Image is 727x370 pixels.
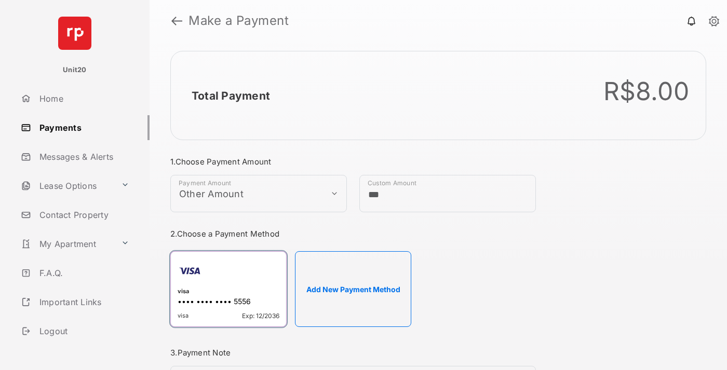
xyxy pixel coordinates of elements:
[17,115,150,140] a: Payments
[295,251,411,327] button: Add New Payment Method
[17,231,117,256] a: My Apartment
[17,144,150,169] a: Messages & Alerts
[189,15,289,27] strong: Make a Payment
[63,65,87,75] p: Unit20
[242,312,279,320] span: Exp: 12/2036
[170,157,536,167] h3: 1. Choose Payment Amount
[178,312,189,320] span: visa
[17,261,150,285] a: F.A.Q.
[170,348,536,358] h3: 3. Payment Note
[603,76,690,106] div: R$8.00
[178,287,279,297] div: visa
[170,229,536,239] h3: 2. Choose a Payment Method
[17,290,133,314] a: Important Links
[17,202,150,227] a: Contact Property
[178,297,279,308] div: •••• •••• •••• 5556
[17,86,150,111] a: Home
[192,89,270,102] h2: Total Payment
[170,251,287,327] div: visa•••• •••• •••• 5556visaExp: 12/2036
[17,173,117,198] a: Lease Options
[17,319,150,344] a: Logout
[58,17,91,50] img: svg+xml;base64,PHN2ZyB4bWxucz0iaHR0cDovL3d3dy53My5vcmcvMjAwMC9zdmciIHdpZHRoPSI2NCIgaGVpZ2h0PSI2NC...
